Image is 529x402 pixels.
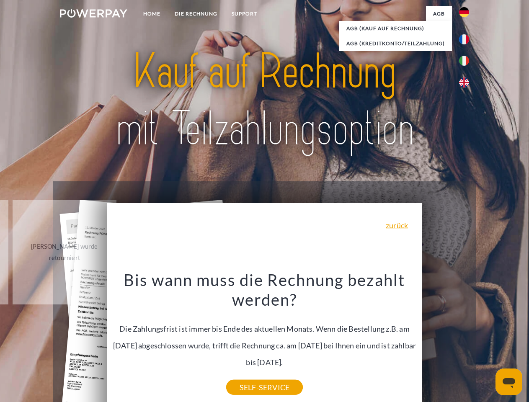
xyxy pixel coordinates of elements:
[495,368,522,395] iframe: Schaltfläche zum Öffnen des Messaging-Fensters
[459,77,469,88] img: en
[18,241,112,263] div: [PERSON_NAME] wurde retourniert
[80,40,449,160] img: title-powerpay_de.svg
[60,9,127,18] img: logo-powerpay-white.svg
[225,6,264,21] a: SUPPORT
[226,380,303,395] a: SELF-SERVICE
[459,34,469,44] img: fr
[386,222,408,229] a: zurück
[136,6,168,21] a: Home
[112,270,418,310] h3: Bis wann muss die Rechnung bezahlt werden?
[339,21,452,36] a: AGB (Kauf auf Rechnung)
[459,56,469,66] img: it
[459,7,469,17] img: de
[339,36,452,51] a: AGB (Kreditkonto/Teilzahlung)
[112,270,418,387] div: Die Zahlungsfrist ist immer bis Ende des aktuellen Monats. Wenn die Bestellung z.B. am [DATE] abg...
[426,6,452,21] a: agb
[168,6,225,21] a: DIE RECHNUNG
